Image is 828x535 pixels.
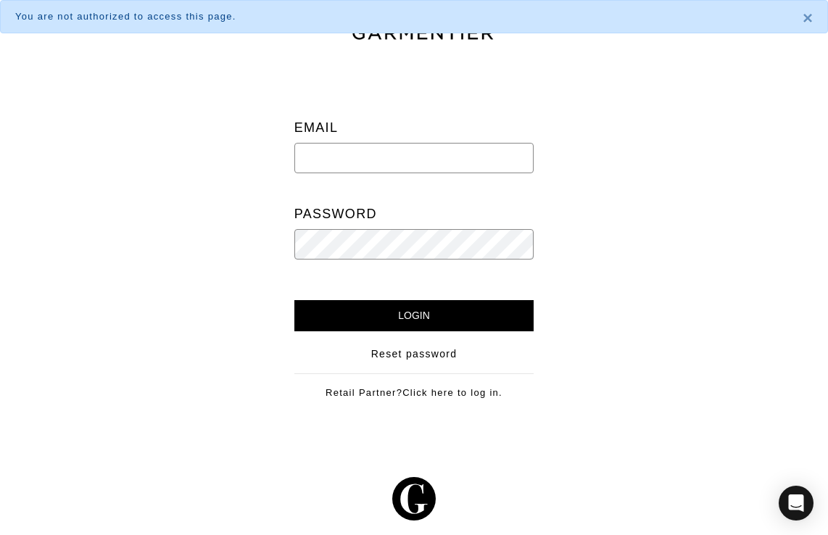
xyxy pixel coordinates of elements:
label: Email [294,113,339,143]
input: Login [294,300,534,331]
div: You are not authorized to access this page. [15,9,781,24]
div: Retail Partner? [294,373,534,400]
a: Click here to log in. [402,387,502,398]
span: × [803,8,813,28]
a: Reset password [371,347,458,362]
label: Password [294,199,377,229]
div: Open Intercom Messenger [779,486,813,521]
img: g-602364139e5867ba59c769ce4266a9601a3871a1516a6a4c3533f4bc45e69684.svg [392,477,436,521]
